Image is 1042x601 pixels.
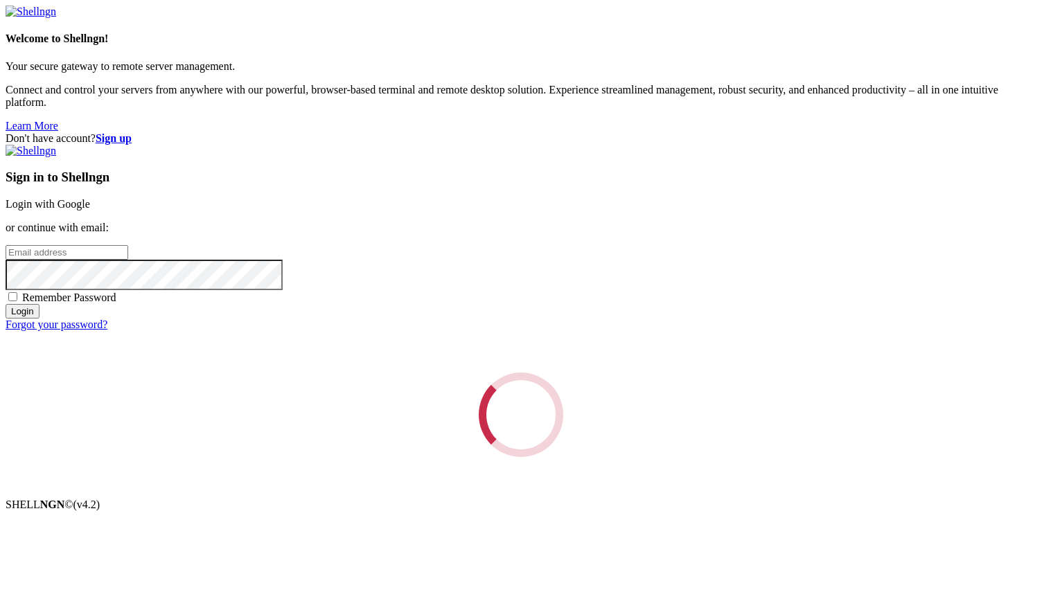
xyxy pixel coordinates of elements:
[6,84,1036,109] p: Connect and control your servers from anywhere with our powerful, browser-based terminal and remo...
[6,245,128,260] input: Email address
[6,33,1036,45] h4: Welcome to Shellngn!
[6,60,1036,73] p: Your secure gateway to remote server management.
[40,499,65,510] b: NGN
[73,499,100,510] span: 4.2.0
[6,198,90,210] a: Login with Google
[6,499,100,510] span: SHELL ©
[6,170,1036,185] h3: Sign in to Shellngn
[8,292,17,301] input: Remember Password
[6,145,56,157] img: Shellngn
[22,291,116,303] span: Remember Password
[6,319,107,330] a: Forgot your password?
[6,6,56,18] img: Shellngn
[6,132,1036,145] div: Don't have account?
[6,222,1036,234] p: or continue with email:
[477,370,565,459] div: Loading...
[6,304,39,319] input: Login
[6,120,58,132] a: Learn More
[96,132,132,144] a: Sign up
